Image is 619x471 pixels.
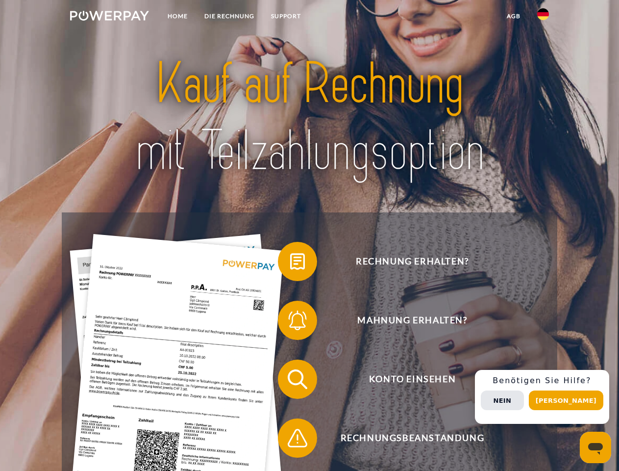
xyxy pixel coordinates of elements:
button: Nein [481,391,524,410]
button: Rechnung erhalten? [278,242,533,281]
img: logo-powerpay-white.svg [70,11,149,21]
a: SUPPORT [263,7,309,25]
a: DIE RECHNUNG [196,7,263,25]
div: Schnellhilfe [475,370,609,424]
a: agb [498,7,529,25]
img: de [537,8,549,20]
img: qb_bell.svg [285,308,310,333]
img: qb_warning.svg [285,426,310,450]
img: title-powerpay_de.svg [94,47,525,188]
img: qb_bill.svg [285,249,310,274]
span: Rechnungsbeanstandung [292,419,532,458]
img: qb_search.svg [285,367,310,392]
span: Rechnung erhalten? [292,242,532,281]
button: [PERSON_NAME] [529,391,603,410]
a: Home [159,7,196,25]
button: Mahnung erhalten? [278,301,533,340]
h3: Benötigen Sie Hilfe? [481,376,603,386]
span: Mahnung erhalten? [292,301,532,340]
iframe: Schaltfläche zum Öffnen des Messaging-Fensters [580,432,611,463]
span: Konto einsehen [292,360,532,399]
button: Rechnungsbeanstandung [278,419,533,458]
button: Konto einsehen [278,360,533,399]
